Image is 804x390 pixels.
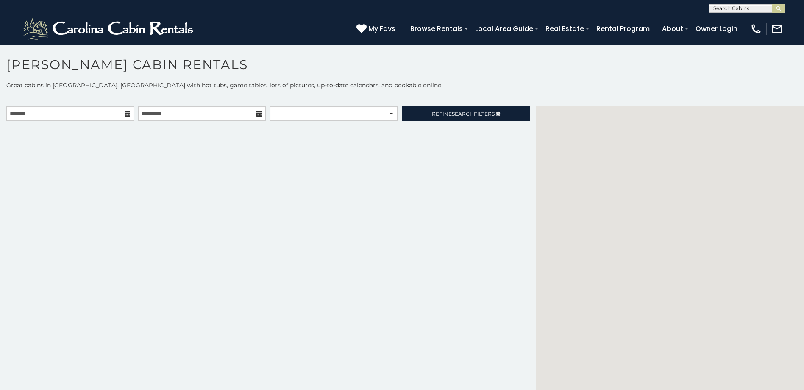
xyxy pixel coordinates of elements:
[406,21,467,36] a: Browse Rentals
[402,106,529,121] a: RefineSearchFilters
[432,111,495,117] span: Refine Filters
[471,21,537,36] a: Local Area Guide
[368,23,395,34] span: My Favs
[356,23,398,34] a: My Favs
[750,23,762,35] img: phone-regular-white.png
[541,21,588,36] a: Real Estate
[771,23,783,35] img: mail-regular-white.png
[21,16,197,42] img: White-1-2.png
[592,21,654,36] a: Rental Program
[658,21,687,36] a: About
[452,111,474,117] span: Search
[691,21,742,36] a: Owner Login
